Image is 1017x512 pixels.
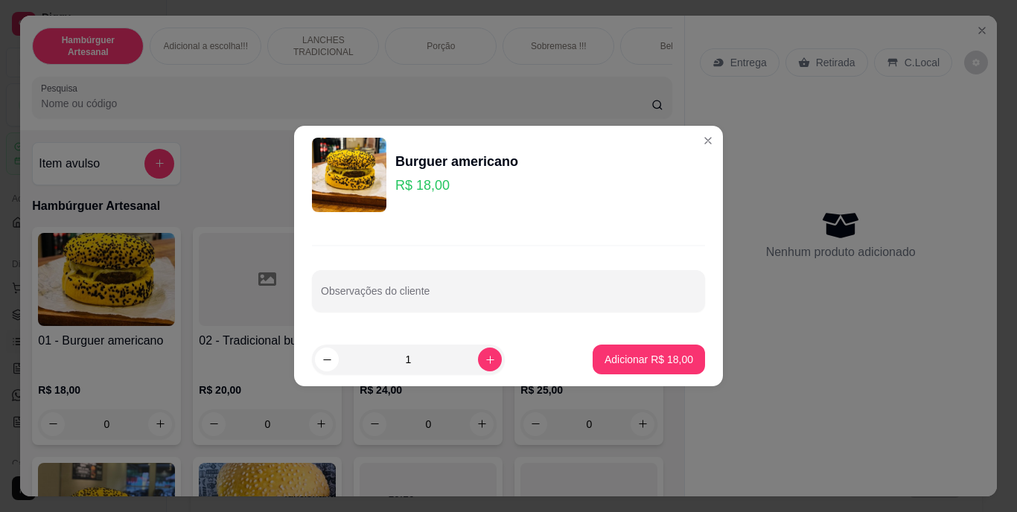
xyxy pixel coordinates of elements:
[315,348,339,371] button: decrease-product-quantity
[593,345,705,374] button: Adicionar R$ 18,00
[321,289,696,304] input: Observações do cliente
[312,138,386,212] img: product-image
[395,175,518,196] p: R$ 18,00
[478,348,502,371] button: increase-product-quantity
[605,352,693,367] p: Adicionar R$ 18,00
[395,151,518,172] div: Burguer americano
[696,129,720,153] button: Close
